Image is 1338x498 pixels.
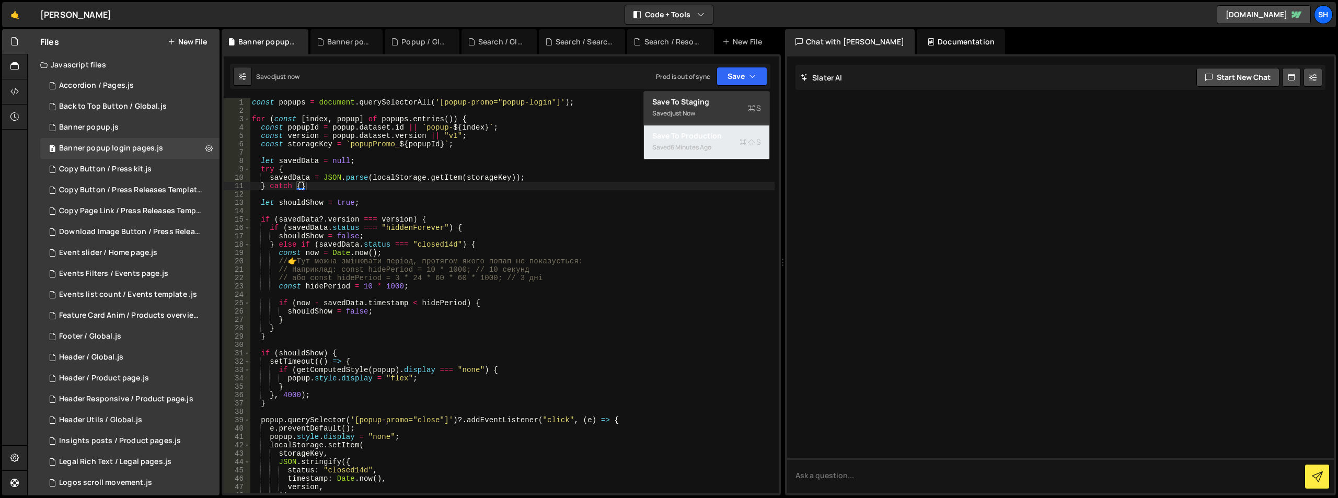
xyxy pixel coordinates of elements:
[224,274,250,282] div: 22
[224,115,250,123] div: 3
[478,37,524,47] div: Search / Global.js
[59,332,121,341] div: Footer / Global.js
[40,138,220,159] div: 9427/47910.js
[59,165,152,174] div: Copy Button / Press kit.js
[224,324,250,332] div: 28
[40,431,220,451] div: 9427/23957.js
[40,284,220,305] div: 9427/24082.js
[40,242,220,263] div: 9427/45053.js
[59,353,123,362] div: Header / Global.js
[224,190,250,199] div: 12
[238,37,295,47] div: Banner popup login pages.js
[59,102,167,111] div: Back to Top Button / Global.js
[1217,5,1311,24] a: [DOMAIN_NAME]
[224,332,250,341] div: 29
[59,457,171,467] div: Legal Rich Text / Legal pages.js
[785,29,915,54] div: Chat with [PERSON_NAME]
[2,2,28,27] a: 🤙
[652,107,761,120] div: Saved
[224,165,250,173] div: 9
[40,117,220,138] div: 9427/46576.js
[224,307,250,316] div: 26
[625,5,713,24] button: Code + Tools
[40,451,220,472] div: 9427/22618.js
[59,395,193,404] div: Header Responsive / Product page.js
[224,316,250,324] div: 27
[644,37,701,47] div: Search / Resourses pages.js
[40,305,223,326] div: 9427/22336.js
[224,466,250,474] div: 45
[40,326,220,347] div: 9427/21318.js
[224,107,250,115] div: 2
[275,72,299,81] div: just now
[401,37,446,47] div: Popup / Global.js
[59,269,168,279] div: Events Filters / Events page.js
[40,180,223,201] div: 9427/21755.js
[40,96,220,117] div: 9427/21383.js
[59,144,163,153] div: Banner popup login pages.js
[59,206,203,216] div: Copy Page Link / Press Releases Template.js
[59,81,134,90] div: Accordion / Pages.js
[644,125,769,159] button: Save to ProductionS Saved6 minutes ago
[224,240,250,249] div: 18
[917,29,1005,54] div: Documentation
[671,143,711,152] div: 6 minutes ago
[224,199,250,207] div: 13
[40,368,220,389] div: 9427/22099.js
[59,478,152,488] div: Logos scroll movement.js
[671,109,695,118] div: just now
[224,416,250,424] div: 39
[1314,5,1333,24] a: Sh
[224,257,250,265] div: 20
[224,265,250,274] div: 21
[224,182,250,190] div: 11
[40,201,223,222] div: 9427/21763.js
[224,140,250,148] div: 6
[652,131,761,141] div: Save to Production
[224,441,250,449] div: 42
[224,391,250,399] div: 36
[59,248,157,258] div: Event slider / Home page.js
[224,483,250,491] div: 47
[40,36,59,48] h2: Files
[224,224,250,232] div: 16
[748,103,761,113] span: S
[722,37,766,47] div: New File
[224,98,250,107] div: 1
[256,72,299,81] div: Saved
[224,433,250,441] div: 41
[224,282,250,291] div: 23
[652,141,761,154] div: Saved
[59,227,203,237] div: Download Image Button / Press Release Template.js
[168,38,207,46] button: New File
[224,341,250,349] div: 30
[717,67,767,86] button: Save
[40,8,111,21] div: [PERSON_NAME]
[40,222,223,242] div: 9427/21765.js
[59,374,149,383] div: Header / Product page.js
[644,91,769,125] button: Save to StagingS Savedjust now
[59,311,203,320] div: Feature Card Anim / Products overview page.js
[40,410,220,431] div: 9427/22236.js
[224,349,250,357] div: 31
[652,97,761,107] div: Save to Staging
[224,474,250,483] div: 46
[224,399,250,408] div: 37
[40,263,220,284] div: 9427/23776.js
[224,123,250,132] div: 4
[224,374,250,383] div: 34
[40,159,220,180] div: 9427/33041.js
[327,37,370,47] div: Banner popup.js
[59,123,119,132] div: Banner popup.js
[224,148,250,157] div: 7
[656,72,710,81] div: Prod is out of sync
[224,408,250,416] div: 38
[224,449,250,458] div: 43
[224,366,250,374] div: 33
[224,207,250,215] div: 14
[801,73,843,83] h2: Slater AI
[224,232,250,240] div: 17
[59,436,181,446] div: Insights posts / Product pages.js
[28,54,220,75] div: Javascript files
[59,415,142,425] div: Header Utils / Global.js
